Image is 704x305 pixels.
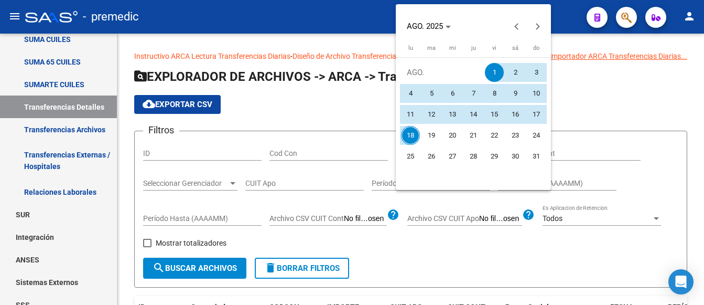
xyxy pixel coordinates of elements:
[449,45,456,51] span: mi
[408,45,413,51] span: lu
[527,147,546,166] span: 31
[463,83,484,104] button: 7 de agosto de 2025
[400,146,421,167] button: 25 de agosto de 2025
[464,126,483,145] span: 21
[422,105,441,124] span: 12
[463,104,484,125] button: 14 de agosto de 2025
[505,146,526,167] button: 30 de agosto de 2025
[422,84,441,103] span: 5
[471,45,476,51] span: ju
[421,125,442,146] button: 19 de agosto de 2025
[527,84,546,103] span: 10
[464,147,483,166] span: 28
[485,84,504,103] span: 8
[403,17,455,36] button: Choose month and year
[421,104,442,125] button: 12 de agosto de 2025
[463,146,484,167] button: 28 de agosto de 2025
[527,126,546,145] span: 24
[506,105,525,124] span: 16
[443,147,462,166] span: 27
[506,84,525,103] span: 9
[427,45,436,51] span: ma
[506,63,525,82] span: 2
[401,84,420,103] span: 4
[443,84,462,103] span: 6
[421,146,442,167] button: 26 de agosto de 2025
[484,125,505,146] button: 22 de agosto de 2025
[400,62,484,83] td: AGO.
[400,125,421,146] button: 18 de agosto de 2025
[505,83,526,104] button: 9 de agosto de 2025
[526,104,547,125] button: 17 de agosto de 2025
[506,16,527,37] button: Previous month
[484,83,505,104] button: 8 de agosto de 2025
[400,83,421,104] button: 4 de agosto de 2025
[526,125,547,146] button: 24 de agosto de 2025
[506,147,525,166] span: 30
[484,104,505,125] button: 15 de agosto de 2025
[401,105,420,124] span: 11
[464,84,483,103] span: 7
[505,125,526,146] button: 23 de agosto de 2025
[401,147,420,166] span: 25
[422,147,441,166] span: 26
[485,126,504,145] span: 22
[464,105,483,124] span: 14
[442,146,463,167] button: 27 de agosto de 2025
[526,62,547,83] button: 3 de agosto de 2025
[527,63,546,82] span: 3
[442,83,463,104] button: 6 de agosto de 2025
[443,126,462,145] span: 20
[484,62,505,83] button: 1 de agosto de 2025
[506,126,525,145] span: 23
[442,125,463,146] button: 20 de agosto de 2025
[485,63,504,82] span: 1
[668,269,694,295] div: Open Intercom Messenger
[526,83,547,104] button: 10 de agosto de 2025
[422,126,441,145] span: 19
[421,83,442,104] button: 5 de agosto de 2025
[533,45,539,51] span: do
[512,45,518,51] span: sá
[492,45,496,51] span: vi
[401,126,420,145] span: 18
[505,62,526,83] button: 2 de agosto de 2025
[527,105,546,124] span: 17
[407,22,443,31] span: AGO. 2025
[505,104,526,125] button: 16 de agosto de 2025
[443,105,462,124] span: 13
[526,146,547,167] button: 31 de agosto de 2025
[484,146,505,167] button: 29 de agosto de 2025
[400,104,421,125] button: 11 de agosto de 2025
[485,105,504,124] span: 15
[527,16,548,37] button: Next month
[463,125,484,146] button: 21 de agosto de 2025
[442,104,463,125] button: 13 de agosto de 2025
[485,147,504,166] span: 29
